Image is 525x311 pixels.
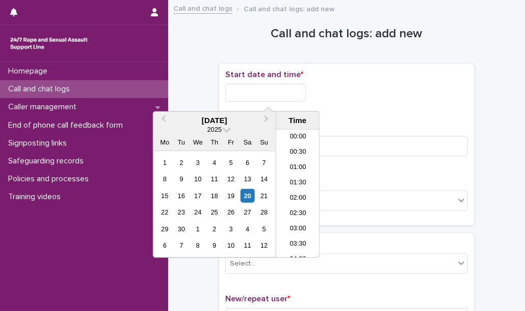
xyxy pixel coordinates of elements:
div: month 2025-09 [156,154,272,254]
div: Choose Thursday, 18 September 2025 [207,189,221,203]
div: [DATE] [153,116,276,125]
div: Choose Wednesday, 10 September 2025 [191,172,205,186]
div: Choose Monday, 8 September 2025 [158,172,172,186]
p: Homepage [4,66,56,76]
img: rhQMoQhaT3yELyF149Cw [8,33,90,54]
div: Choose Wednesday, 24 September 2025 [191,205,205,219]
div: Choose Wednesday, 17 September 2025 [191,189,205,203]
p: Signposting links [4,138,75,148]
li: 04:00 [276,252,320,268]
span: 2025 [207,126,221,133]
div: Tu [174,135,188,149]
li: 03:00 [276,222,320,237]
div: Choose Saturday, 20 September 2025 [241,189,254,203]
div: Choose Thursday, 9 October 2025 [207,238,221,252]
p: Call and chat logs: add new [244,3,335,14]
div: Choose Tuesday, 16 September 2025 [174,189,188,203]
div: Sa [241,135,254,149]
p: Safeguarding records [4,156,92,166]
div: Choose Friday, 10 October 2025 [224,238,238,252]
div: Choose Thursday, 25 September 2025 [207,205,221,219]
p: End of phone call feedback form [4,121,131,130]
li: 02:30 [276,206,320,222]
div: Choose Sunday, 14 September 2025 [257,172,271,186]
a: Call and chat logs [173,2,232,14]
div: Choose Tuesday, 2 September 2025 [174,156,188,170]
h1: Call and chat logs: add new [219,27,474,41]
div: Choose Sunday, 12 October 2025 [257,238,271,252]
div: Th [207,135,221,149]
li: 00:30 [276,145,320,160]
div: Choose Sunday, 28 September 2025 [257,205,271,219]
li: 02:00 [276,191,320,206]
div: Choose Tuesday, 9 September 2025 [174,172,188,186]
div: Choose Saturday, 4 October 2025 [241,222,254,236]
li: 01:30 [276,176,320,191]
p: Policies and processes [4,174,97,184]
div: Choose Sunday, 21 September 2025 [257,189,271,203]
div: Choose Tuesday, 23 September 2025 [174,205,188,219]
div: Choose Monday, 29 September 2025 [158,222,172,236]
div: Choose Sunday, 7 September 2025 [257,156,271,170]
div: Choose Saturday, 27 September 2025 [241,205,254,219]
div: Choose Tuesday, 30 September 2025 [174,222,188,236]
div: Choose Monday, 22 September 2025 [158,205,172,219]
div: Choose Wednesday, 3 September 2025 [191,156,205,170]
div: Mo [158,135,172,149]
li: 00:00 [276,130,320,145]
div: Choose Monday, 1 September 2025 [158,156,172,170]
p: Training videos [4,192,69,202]
li: 03:30 [276,237,320,252]
div: Choose Friday, 12 September 2025 [224,172,238,186]
div: Select... [230,258,255,269]
div: Choose Saturday, 11 October 2025 [241,238,254,252]
div: Choose Monday, 6 October 2025 [158,238,172,252]
div: Choose Wednesday, 8 October 2025 [191,238,205,252]
span: New/repeat user [225,295,290,303]
div: Choose Sunday, 5 October 2025 [257,222,271,236]
div: Choose Monday, 15 September 2025 [158,189,172,203]
li: 01:00 [276,160,320,176]
div: Fr [224,135,238,149]
button: Previous Month [154,113,171,129]
div: Choose Saturday, 13 September 2025 [241,172,254,186]
div: Choose Tuesday, 7 October 2025 [174,238,188,252]
div: Choose Friday, 5 September 2025 [224,156,238,170]
button: Next Month [259,113,276,129]
div: Choose Friday, 26 September 2025 [224,205,238,219]
div: Choose Wednesday, 1 October 2025 [191,222,205,236]
div: Su [257,135,271,149]
div: Choose Thursday, 4 September 2025 [207,156,221,170]
div: Time [279,116,317,125]
div: Choose Friday, 3 October 2025 [224,222,238,236]
div: Choose Friday, 19 September 2025 [224,189,238,203]
div: Choose Thursday, 2 October 2025 [207,222,221,236]
p: Call and chat logs [4,84,78,94]
div: Choose Saturday, 6 September 2025 [241,156,254,170]
span: Start date and time [225,70,303,79]
div: Choose Thursday, 11 September 2025 [207,172,221,186]
p: Caller management [4,102,85,112]
div: We [191,135,205,149]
